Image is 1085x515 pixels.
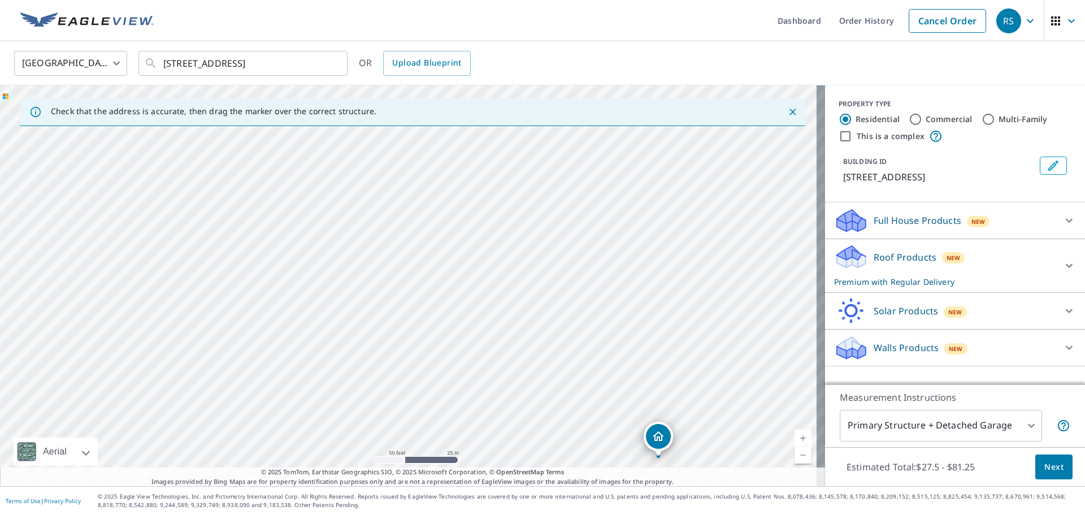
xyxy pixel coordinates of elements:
a: Terms of Use [6,497,41,505]
label: Residential [856,114,900,125]
span: Upload Blueprint [392,56,461,70]
p: Estimated Total: $27.5 - $81.25 [837,455,984,479]
a: Upload Blueprint [383,51,470,76]
a: Current Level 19, Zoom Out [795,447,811,464]
a: Current Level 19, Zoom In [795,430,811,447]
p: Solar Products [874,304,938,318]
label: Multi-Family [999,114,1048,125]
a: OpenStreetMap [496,468,544,476]
div: Dropped pin, building 1, Residential property, 4485 Botanical Place Cir Naples, FL 34112 [644,422,673,457]
a: Privacy Policy [44,497,81,505]
div: Walls ProductsNew [834,334,1076,361]
div: OR [359,51,471,76]
span: New [971,217,986,226]
label: This is a complex [857,131,925,142]
div: Primary Structure + Detached Garage [840,410,1042,442]
span: Your report will include the primary structure and a detached garage if one exists. [1057,419,1070,432]
p: Measurement Instructions [840,391,1070,404]
p: | [6,497,81,504]
label: Commercial [926,114,973,125]
button: Edit building 1 [1040,157,1067,175]
p: [STREET_ADDRESS] [843,170,1035,184]
p: BUILDING ID [843,157,887,166]
div: Solar ProductsNew [834,297,1076,324]
span: New [948,308,962,317]
p: © 2025 Eagle View Technologies, Inc. and Pictometry International Corp. All Rights Reserved. Repo... [98,492,1079,509]
p: Walls Products [874,341,939,354]
span: © 2025 TomTom, Earthstar Geographics SIO, © 2025 Microsoft Corporation, © [261,468,565,477]
input: Search by address or latitude-longitude [163,47,324,79]
a: Cancel Order [909,9,986,33]
div: Aerial [14,438,98,466]
button: Next [1035,455,1073,480]
p: Premium with Regular Delivery [834,276,1056,288]
a: Terms [546,468,565,476]
img: EV Logo [20,12,154,29]
span: New [949,344,963,353]
div: RS [996,8,1021,33]
div: [GEOGRAPHIC_DATA] [14,47,127,79]
span: Next [1044,460,1064,474]
span: New [947,253,961,262]
p: Roof Products [874,250,936,264]
p: Full House Products [874,214,961,227]
div: Roof ProductsNewPremium with Regular Delivery [834,244,1076,288]
button: Close [785,105,800,119]
div: Aerial [40,438,70,466]
p: Check that the address is accurate, then drag the marker over the correct structure. [51,106,376,116]
div: PROPERTY TYPE [839,99,1071,109]
div: Full House ProductsNew [834,207,1076,234]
